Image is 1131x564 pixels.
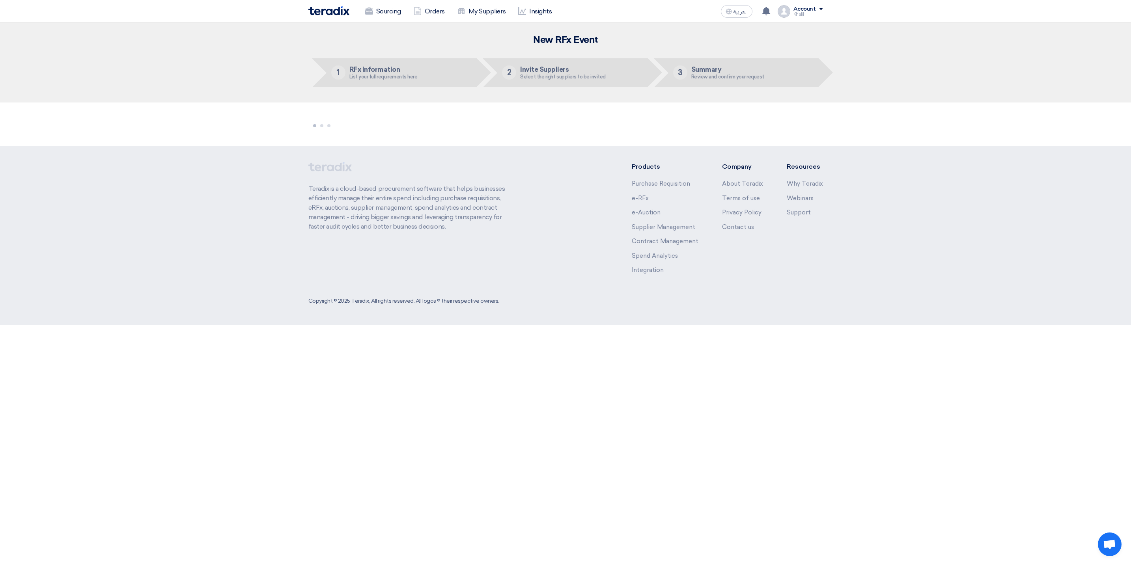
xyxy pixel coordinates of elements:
[632,162,698,171] li: Products
[520,74,606,79] div: Select the right suppliers to be invited
[632,266,664,274] a: Integration
[778,5,790,18] img: profile_test.png
[632,238,698,245] a: Contract Management
[308,35,823,46] h2: New RFx Event
[632,180,690,187] a: Purchase Requisition
[632,195,649,202] a: e-RFx
[632,209,661,216] a: e-Auction
[722,223,754,231] a: Contact us
[793,12,823,17] div: Khalil
[512,3,558,20] a: Insights
[349,74,418,79] div: List your full requirements here
[691,74,764,79] div: Review and confirm your request
[407,3,451,20] a: Orders
[722,195,760,202] a: Terms of use
[793,6,816,13] div: Account
[520,66,606,73] h5: Invite Suppliers
[451,3,512,20] a: My Suppliers
[632,223,695,231] a: Supplier Management
[673,65,687,80] div: 3
[308,6,349,15] img: Teradix logo
[722,180,763,187] a: About Teradix
[722,209,761,216] a: Privacy Policy
[733,9,748,15] span: العربية
[787,209,811,216] a: Support
[308,184,514,231] p: Teradix is a cloud-based procurement software that helps businesses efficiently manage their enti...
[691,66,764,73] h5: Summary
[1098,532,1122,556] a: Open chat
[502,65,516,80] div: 2
[359,3,407,20] a: Sourcing
[722,162,763,171] li: Company
[787,180,823,187] a: Why Teradix
[349,66,418,73] h5: RFx Information
[308,297,499,305] div: Copyright © 2025 Teradix, All rights reserved. All logos © their respective owners.
[721,5,752,18] button: العربية
[632,252,678,259] a: Spend Analytics
[787,162,823,171] li: Resources
[787,195,814,202] a: Webinars
[331,65,345,80] div: 1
